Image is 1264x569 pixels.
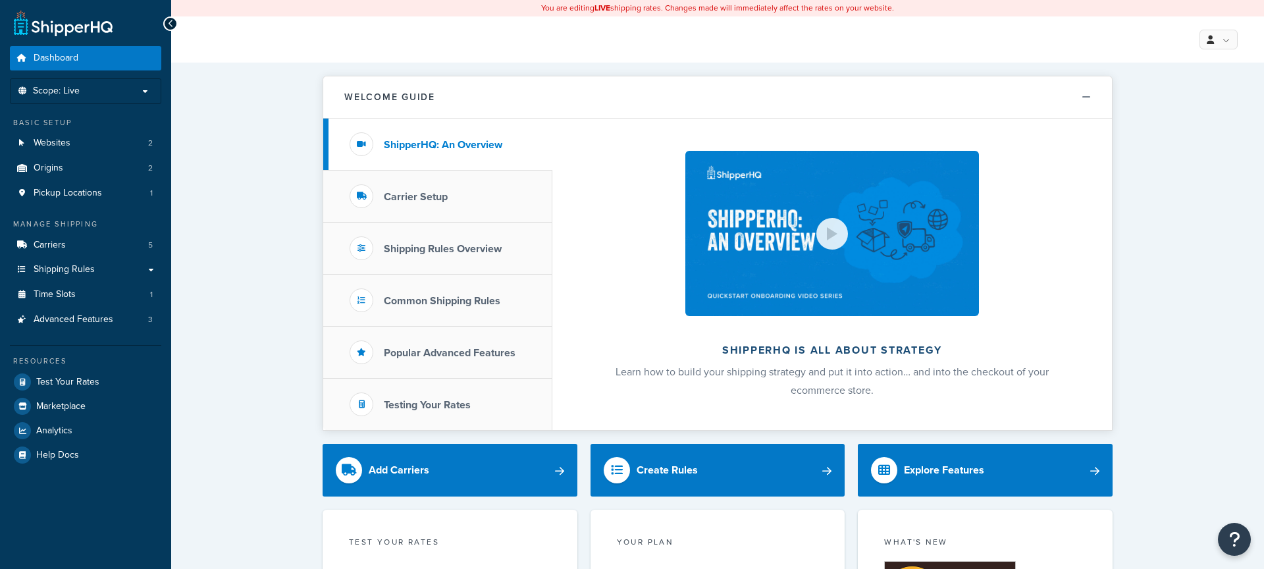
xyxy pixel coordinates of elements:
li: Carriers [10,233,161,257]
button: Welcome Guide [323,76,1112,119]
li: Websites [10,131,161,155]
span: Advanced Features [34,314,113,325]
span: Websites [34,138,70,149]
span: Scope: Live [33,86,80,97]
h3: Popular Advanced Features [384,347,515,359]
h3: Shipping Rules Overview [384,243,502,255]
li: Time Slots [10,283,161,307]
h3: Carrier Setup [384,191,448,203]
span: 1 [150,289,153,300]
a: Explore Features [858,444,1113,497]
span: Analytics [36,425,72,437]
a: Advanced Features3 [10,308,161,332]
h3: ShipperHQ: An Overview [384,139,502,151]
a: Pickup Locations1 [10,181,161,205]
img: ShipperHQ is all about strategy [685,151,979,316]
span: Marketplace [36,401,86,412]
span: Learn how to build your shipping strategy and put it into action… and into the checkout of your e... [616,364,1049,398]
a: Help Docs [10,443,161,467]
a: Time Slots1 [10,283,161,307]
a: Carriers5 [10,233,161,257]
span: Dashboard [34,53,78,64]
a: Dashboard [10,46,161,70]
span: 3 [148,314,153,325]
span: 5 [148,240,153,251]
h2: Welcome Guide [344,92,435,102]
div: What's New [884,536,1086,551]
li: Advanced Features [10,308,161,332]
a: Marketplace [10,394,161,418]
span: Carriers [34,240,66,251]
div: Manage Shipping [10,219,161,230]
a: Origins2 [10,156,161,180]
a: Analytics [10,419,161,443]
div: Explore Features [904,461,984,479]
span: Pickup Locations [34,188,102,199]
div: Test your rates [349,536,551,551]
div: Basic Setup [10,117,161,128]
a: Create Rules [591,444,845,497]
span: Origins [34,163,63,174]
span: Help Docs [36,450,79,461]
div: Resources [10,356,161,367]
a: Test Your Rates [10,370,161,394]
span: 1 [150,188,153,199]
span: Time Slots [34,289,76,300]
span: 2 [148,138,153,149]
a: Shipping Rules [10,257,161,282]
a: Websites2 [10,131,161,155]
h3: Testing Your Rates [384,399,471,411]
div: Create Rules [637,461,698,479]
a: Add Carriers [323,444,577,497]
li: Origins [10,156,161,180]
div: Add Carriers [369,461,429,479]
span: Shipping Rules [34,264,95,275]
span: 2 [148,163,153,174]
b: LIVE [594,2,610,14]
li: Pickup Locations [10,181,161,205]
div: Your Plan [617,536,819,551]
span: Test Your Rates [36,377,99,388]
button: Open Resource Center [1218,523,1251,556]
h2: ShipperHQ is all about strategy [587,344,1077,356]
h3: Common Shipping Rules [384,295,500,307]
